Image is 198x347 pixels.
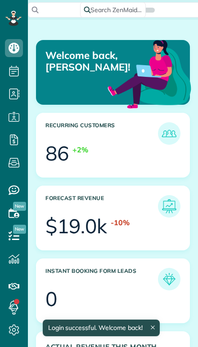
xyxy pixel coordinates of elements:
[45,289,57,309] div: 0
[106,30,193,117] img: dashboard_welcome-42a62b7d889689a78055ac9021e634bf52bae3f8056760290aed330b23ab8690.png
[45,216,107,236] div: $19.0k
[45,268,158,290] h3: Instant Booking Form Leads
[111,218,130,228] div: -10%
[42,320,159,336] div: Login successful. Welcome back!
[45,143,69,163] div: 86
[13,225,26,234] span: New
[45,195,158,218] h3: Forecast Revenue
[160,270,178,288] img: icon_form_leads-04211a6a04a5b2264e4ee56bc0799ec3eb69b7e499cbb523a139df1d13a81ae0.png
[160,125,178,142] img: icon_recurring_customers-cf858462ba22bcd05b5a5880d41d6543d210077de5bb9ebc9590e49fd87d84ed.png
[45,122,158,145] h3: Recurring Customers
[13,202,26,211] span: New
[160,197,178,215] img: icon_forecast_revenue-8c13a41c7ed35a8dcfafea3cbb826a0462acb37728057bba2d056411b612bbbe.png
[45,49,140,73] p: Welcome back, [PERSON_NAME]!
[72,145,88,155] div: +2%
